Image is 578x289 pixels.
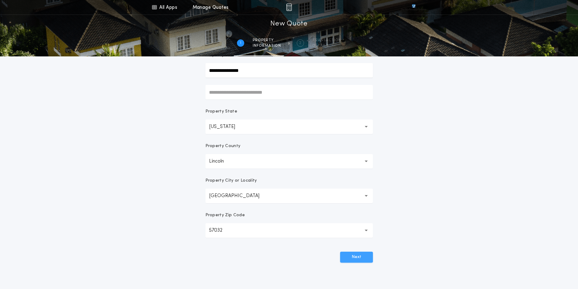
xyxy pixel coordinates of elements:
button: 57032 [205,223,373,238]
p: [GEOGRAPHIC_DATA] [209,192,269,200]
p: Property City or Locality [205,178,257,184]
span: information [253,43,281,48]
p: [US_STATE] [209,123,245,130]
img: img [286,4,292,11]
span: details [313,43,341,48]
button: Lincoln [205,154,373,169]
p: 57032 [209,227,232,234]
img: vs-icon [401,4,426,10]
p: Property County [205,143,241,149]
h1: New Quote [270,19,307,29]
button: [GEOGRAPHIC_DATA] [205,189,373,203]
p: Property State [205,109,237,115]
span: Property [253,38,281,43]
button: Next [340,252,373,263]
button: [US_STATE] [205,119,373,134]
p: Lincoln [209,158,234,165]
h2: 2 [299,41,301,45]
p: Property Zip Code [205,212,245,218]
h2: 1 [240,41,241,45]
span: Transaction [313,38,341,43]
